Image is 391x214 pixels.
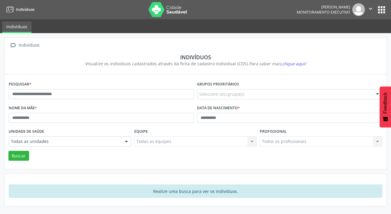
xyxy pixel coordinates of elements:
[197,104,240,113] label: Data de nascimento
[9,41,17,50] i: 
[13,60,378,67] div: Visualize os indivíduos cadastrados através da ficha de cadastro individual (CDS).
[376,5,387,15] button: apps
[2,21,32,33] a: Indivíduos
[4,5,35,14] a: Indivíduos
[9,41,41,50] a:  Indivíduos
[16,7,35,12] span: Indivíduos
[282,61,306,67] span: clique aqui!
[9,127,44,136] label: Unidade de saúde
[365,3,376,16] button: 
[352,3,365,16] img: img
[199,91,244,97] span: Selecione o(s) grupo(s)
[380,86,391,127] button: Feedback - Mostrar pesquisa
[383,92,388,113] span: Feedback
[8,151,29,161] button: Buscar
[17,41,41,50] div: Indivíduos
[297,5,350,10] div: [PERSON_NAME]
[11,138,119,144] span: Todas as unidades
[9,185,382,198] div: Realize uma busca para ver os indivíduos.
[9,80,31,89] label: Pesquisar
[9,104,37,113] label: Nome da mãe
[197,80,239,89] label: Grupos prioritários
[260,127,287,136] label: Profissional
[249,61,306,67] i: Para saber mais,
[13,54,378,60] div: Indivíduos
[367,5,374,12] i: 
[134,127,148,136] label: Equipe
[297,10,350,15] span: Monitoramento Executivo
